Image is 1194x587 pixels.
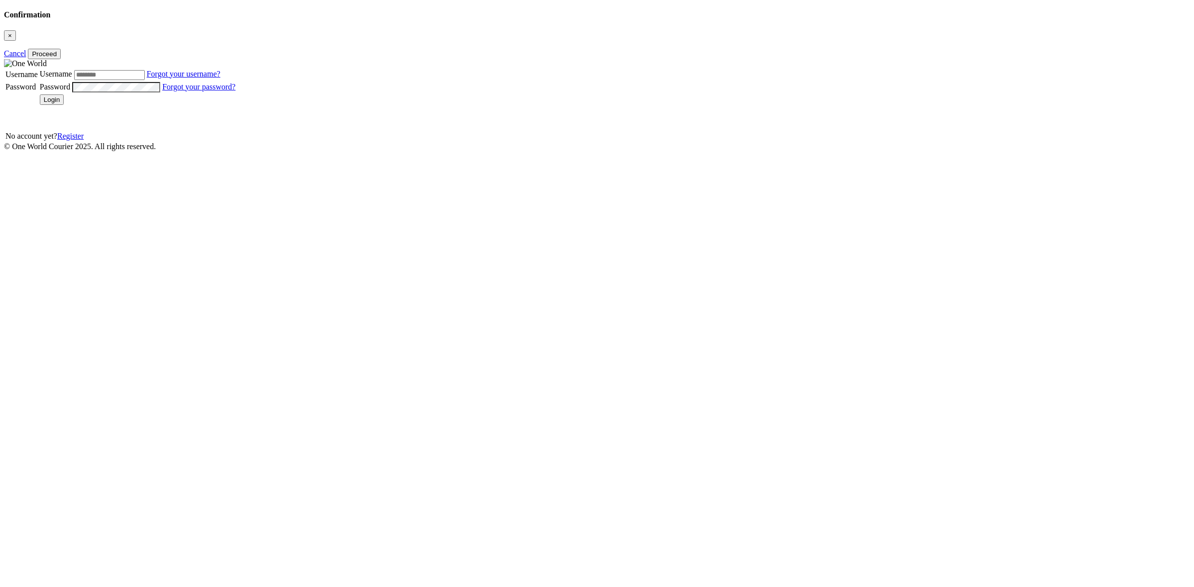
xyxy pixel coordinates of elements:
[5,132,235,141] div: No account yet?
[4,59,47,68] img: One World
[40,94,64,105] button: Login
[4,142,156,151] span: © One World Courier 2025. All rights reserved.
[147,70,220,78] a: Forgot your username?
[40,83,70,91] label: Password
[4,30,16,41] button: Close
[4,10,1190,19] h4: Confirmation
[40,70,72,78] label: Username
[28,49,61,59] button: Proceed
[4,49,26,58] a: Cancel
[5,83,36,91] label: Password
[162,83,235,91] a: Forgot your password?
[5,70,38,79] label: Username
[57,132,84,140] a: Register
